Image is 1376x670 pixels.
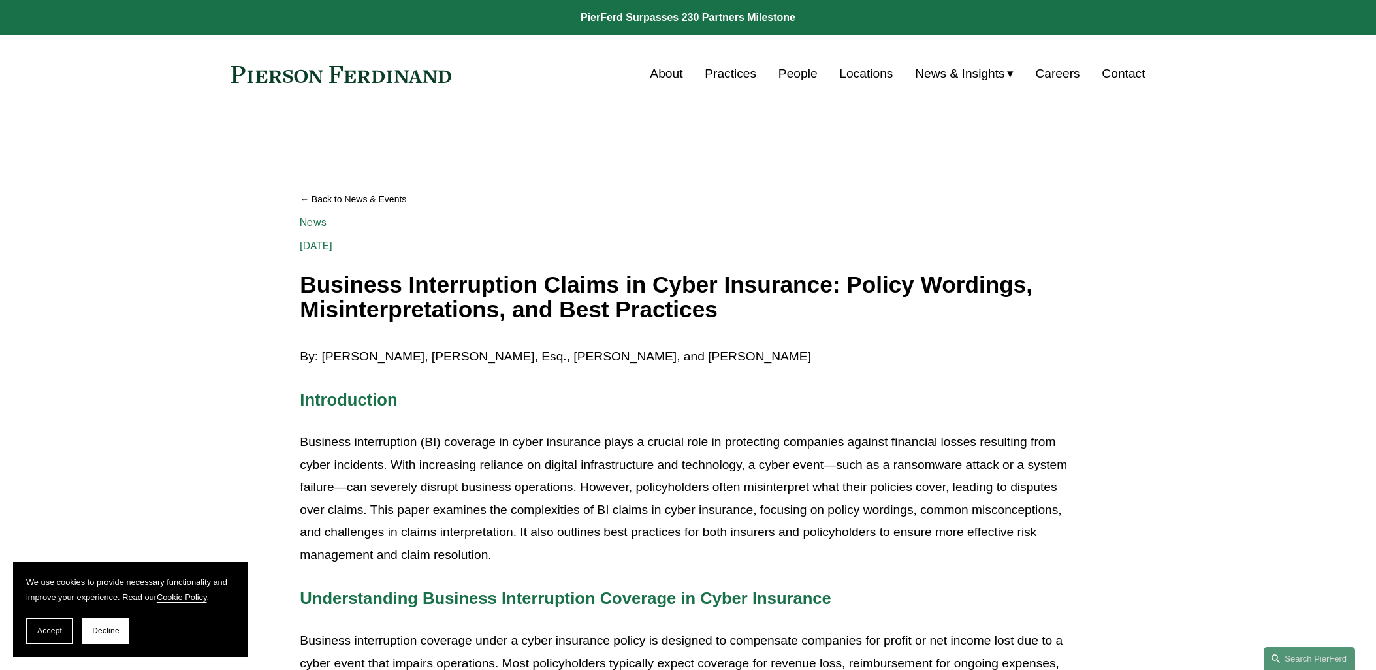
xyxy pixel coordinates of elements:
a: Careers [1035,61,1080,86]
button: Decline [82,618,129,644]
p: Business interruption (BI) coverage in cyber insurance plays a crucial role in protecting compani... [300,431,1076,566]
a: News [300,216,327,229]
p: We use cookies to provide necessary functionality and improve your experience. Read our . [26,575,235,605]
span: Understanding Business Interruption Coverage in Cyber Insurance [300,589,831,607]
h1: Business Interruption Claims in Cyber Insurance: Policy Wordings, Misinterpretations, and Best Pr... [300,272,1076,323]
span: Accept [37,626,62,635]
a: Back to News & Events [300,188,1076,211]
a: Practices [705,61,756,86]
a: Cookie Policy [157,592,207,602]
span: Introduction [300,391,397,409]
span: Decline [92,626,120,635]
span: [DATE] [300,240,332,252]
span: News & Insights [915,63,1005,86]
p: By: [PERSON_NAME], [PERSON_NAME], Esq., [PERSON_NAME], and [PERSON_NAME] [300,345,1076,368]
a: Search this site [1264,647,1355,670]
button: Accept [26,618,73,644]
section: Cookie banner [13,562,248,657]
a: Locations [839,61,893,86]
a: About [650,61,682,86]
a: People [778,61,818,86]
a: Contact [1102,61,1145,86]
a: folder dropdown [915,61,1014,86]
